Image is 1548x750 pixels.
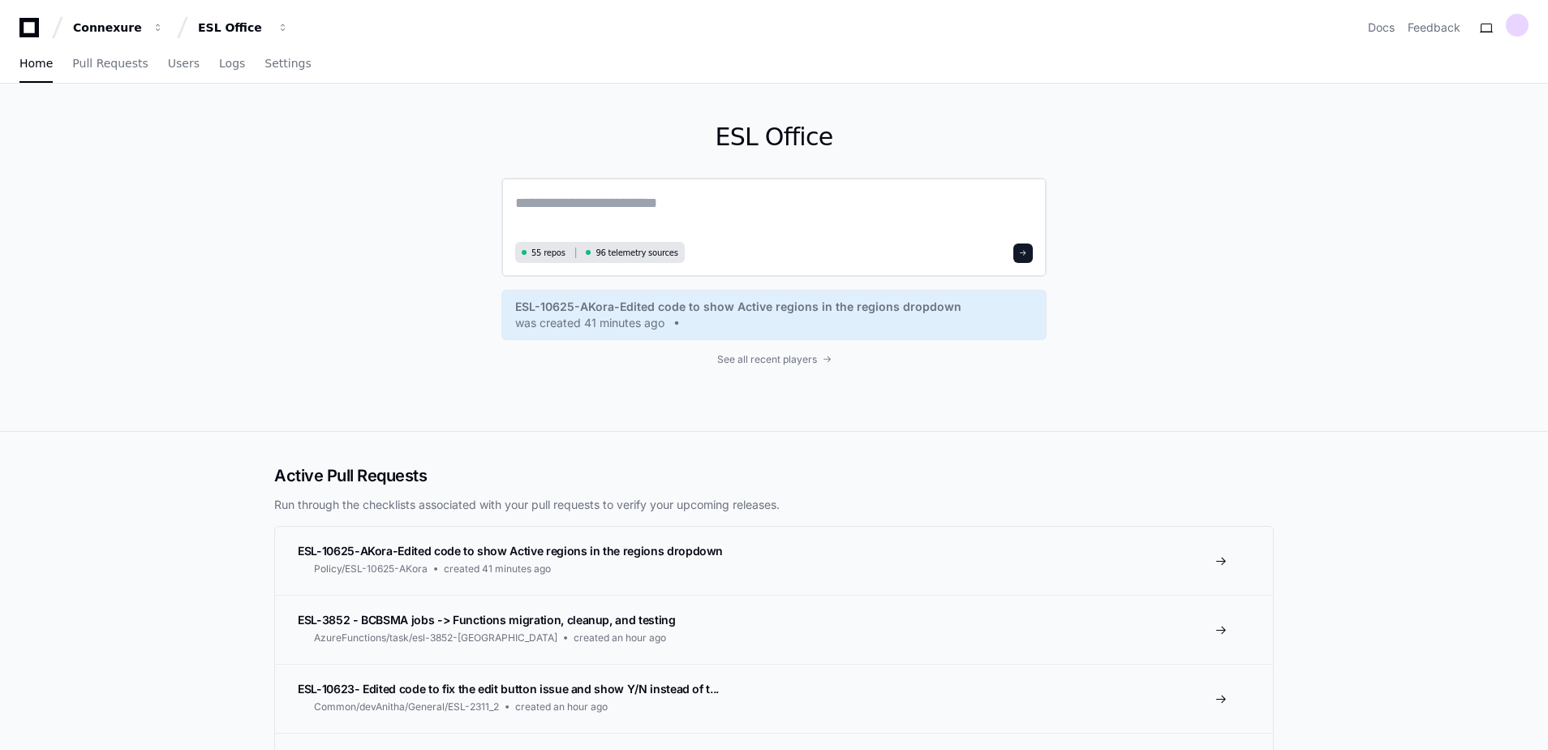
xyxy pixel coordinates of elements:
h1: ESL Office [501,123,1047,152]
span: 96 telemetry sources [596,247,677,259]
a: Docs [1368,19,1395,36]
div: ESL Office [198,19,268,36]
span: created an hour ago [574,631,666,644]
button: Feedback [1408,19,1460,36]
button: ESL Office [191,13,295,42]
span: created 41 minutes ago [444,562,551,575]
span: Pull Requests [72,58,148,68]
span: created an hour ago [515,700,608,713]
span: ESL-10625-AKora-Edited code to show Active regions in the regions dropdown [298,544,723,558]
a: Home [19,45,53,83]
span: ESL-10625-AKora-Edited code to show Active regions in the regions dropdown [515,299,961,315]
span: ESL-3852 - BCBSMA jobs -> Functions migration, cleanup, and testing [298,613,676,627]
span: Common/devAnitha/General/ESL-2311_2 [314,700,499,713]
span: See all recent players [717,353,817,366]
a: Logs [219,45,245,83]
a: ESL-10625-AKora-Edited code to show Active regions in the regions dropdownPolicy/ESL-10625-AKorac... [275,527,1273,595]
a: Pull Requests [72,45,148,83]
span: Home [19,58,53,68]
span: ESL-10623- Edited code to fix the edit button issue and show Y/N instead of t... [298,682,719,696]
span: 55 repos [531,247,565,259]
a: ESL-10623- Edited code to fix the edit button issue and show Y/N instead of t...Common/devAnitha/... [275,664,1273,733]
span: was created 41 minutes ago [515,315,664,331]
p: Run through the checklists associated with your pull requests to verify your upcoming releases. [274,497,1274,513]
a: See all recent players [501,353,1047,366]
span: Users [168,58,200,68]
button: Connexure [67,13,170,42]
span: Policy/ESL-10625-AKora [314,562,428,575]
span: Settings [264,58,311,68]
div: Connexure [73,19,143,36]
span: Logs [219,58,245,68]
span: AzureFunctions/task/esl-3852-[GEOGRAPHIC_DATA] [314,631,557,644]
h2: Active Pull Requests [274,464,1274,487]
a: Settings [264,45,311,83]
a: ESL-10625-AKora-Edited code to show Active regions in the regions dropdownwas created 41 minutes ago [515,299,1033,331]
a: ESL-3852 - BCBSMA jobs -> Functions migration, cleanup, and testingAzureFunctions/task/esl-3852-[... [275,595,1273,664]
a: Users [168,45,200,83]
